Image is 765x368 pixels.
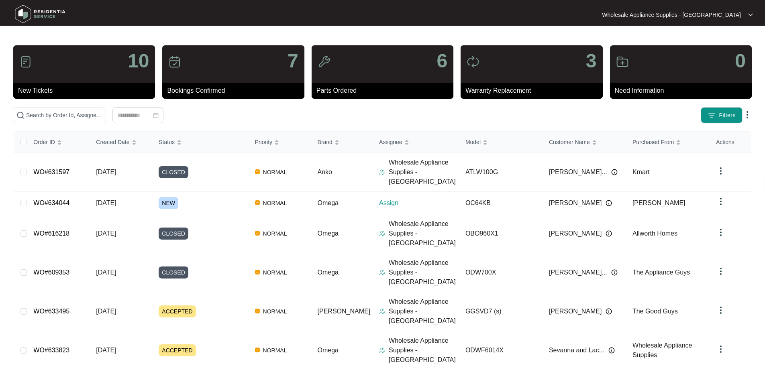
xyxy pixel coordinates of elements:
img: dropdown arrow [716,166,726,176]
span: [DATE] [96,347,116,354]
img: Info icon [611,269,618,276]
span: Sevanna and Lac... [549,346,604,355]
img: Assigner Icon [379,308,386,315]
a: WO#633495 [33,308,69,315]
span: Omega [318,230,339,237]
p: Parts Ordered [316,86,453,96]
span: Priority [255,138,273,146]
th: Status [152,132,248,153]
span: The Good Guys [632,308,678,315]
img: icon [467,55,479,68]
span: [PERSON_NAME] [632,199,685,206]
img: Assigner Icon [379,347,386,354]
a: WO#609353 [33,269,69,276]
th: Assignee [373,132,459,153]
img: Info icon [611,169,618,175]
span: [PERSON_NAME]... [549,167,607,177]
span: CLOSED [159,266,188,279]
p: 0 [735,51,746,71]
img: Info icon [606,308,612,315]
span: ACCEPTED [159,344,196,356]
span: Wholesale Appliance Supplies [632,342,692,358]
span: [PERSON_NAME] [549,198,602,208]
p: Wholesale Appliance Supplies - [GEOGRAPHIC_DATA] [389,219,459,248]
img: Vercel Logo [255,348,260,352]
th: Order ID [27,132,90,153]
img: dropdown arrow [748,13,753,17]
a: WO#634044 [33,199,69,206]
span: Assignee [379,138,402,146]
p: 7 [288,51,298,71]
img: icon [168,55,181,68]
span: NORMAL [260,307,290,316]
img: dropdown arrow [716,305,726,315]
span: ACCEPTED [159,305,196,317]
img: filter icon [708,111,716,119]
img: Vercel Logo [255,231,260,236]
img: Vercel Logo [255,309,260,313]
span: Order ID [33,138,55,146]
span: NORMAL [260,268,290,277]
img: icon [318,55,330,68]
img: Info icon [606,200,612,206]
a: WO#633823 [33,347,69,354]
img: Info icon [606,230,612,237]
th: Created Date [90,132,152,153]
span: Brand [318,138,333,146]
img: dropdown arrow [716,344,726,354]
span: NORMAL [260,229,290,238]
td: ODW700X [459,253,543,292]
p: 10 [128,51,149,71]
span: [PERSON_NAME] [549,229,602,238]
a: WO#631597 [33,169,69,175]
th: Customer Name [543,132,626,153]
span: [DATE] [96,169,116,175]
span: NORMAL [260,167,290,177]
span: Kmart [632,169,650,175]
button: filter iconFilters [701,107,743,123]
img: search-icon [16,111,24,119]
span: Purchased From [632,138,674,146]
img: dropdown arrow [716,197,726,206]
img: Vercel Logo [255,169,260,174]
input: Search by Order Id, Assignee Name, Customer Name, Brand and Model [26,111,102,120]
img: Vercel Logo [255,200,260,205]
p: Wholesale Appliance Supplies - [GEOGRAPHIC_DATA] [602,11,741,19]
th: Purchased From [626,132,710,153]
a: WO#616218 [33,230,69,237]
td: OC64KB [459,192,543,214]
th: Model [459,132,543,153]
img: icon [19,55,32,68]
p: Need Information [615,86,752,96]
img: dropdown arrow [743,110,752,120]
span: The Appliance Guys [632,269,690,276]
span: [PERSON_NAME]... [549,268,607,277]
th: Priority [249,132,311,153]
p: Assign [379,198,459,208]
td: GGSVD7 (s) [459,292,543,331]
img: Assigner Icon [379,269,386,276]
img: dropdown arrow [716,228,726,237]
span: Filters [719,111,736,120]
span: Created Date [96,138,129,146]
span: [PERSON_NAME] [318,308,371,315]
span: [DATE] [96,269,116,276]
p: Wholesale Appliance Supplies - [GEOGRAPHIC_DATA] [389,297,459,326]
span: Omega [318,347,339,354]
span: CLOSED [159,166,188,178]
span: NEW [159,197,178,209]
span: [DATE] [96,230,116,237]
span: NORMAL [260,198,290,208]
span: [DATE] [96,308,116,315]
p: 3 [586,51,597,71]
img: Assigner Icon [379,169,386,175]
span: [PERSON_NAME] [549,307,602,316]
img: Info icon [608,347,615,354]
span: Customer Name [549,138,590,146]
p: 6 [437,51,447,71]
span: Omega [318,199,339,206]
span: CLOSED [159,228,188,240]
td: OBO960X1 [459,214,543,253]
span: Anko [318,169,332,175]
span: Omega [318,269,339,276]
